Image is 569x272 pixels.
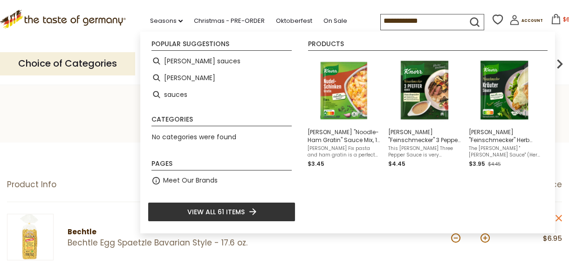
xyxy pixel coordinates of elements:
[488,161,501,168] span: $4.45
[469,56,542,169] a: Knorr Feinschmecker Krauter Sauce[PERSON_NAME] "Feinschmecker" Herb Cream Sauce Mix, 1.1 oz.The [...
[29,103,540,124] h1: Your Cart
[148,172,295,189] li: Meet Our Brands
[308,41,548,51] li: Products
[150,16,183,26] a: Seasons
[308,128,381,144] span: [PERSON_NAME] "Noodle-Ham Gratin" Sauce Mix, 1.1 oz
[7,180,285,190] div: Product Info
[469,145,542,158] span: The [PERSON_NAME] "[PERSON_NAME] Sauce" (Herb & Cream) is a very convenient way to flavor fish, m...
[187,207,245,217] span: View all 61 items
[550,54,569,73] img: next arrow
[194,16,265,26] a: Christmas - PRE-ORDER
[68,238,268,248] a: Bechtle Egg Spaetzle Bavarian Style - 17.6 oz.
[323,16,347,26] a: On Sale
[148,86,295,103] li: sauces
[310,56,378,124] img: Knorr Noddle-Ham Gratin Sauce Mix
[135,54,154,73] img: previous arrow
[388,128,461,144] span: [PERSON_NAME] "Feinschmecker" 3 Pepper Sauce Mix, 1.1 oz.
[68,226,268,238] div: Bechtle
[276,16,312,26] a: Oktoberfest
[163,175,218,186] a: Meet Our Brands
[152,132,236,142] span: No categories were found
[521,18,543,23] span: Account
[509,15,543,28] a: Account
[469,128,542,144] span: [PERSON_NAME] "Feinschmecker" Herb Cream Sauce Mix, 1.1 oz.
[148,202,295,222] li: View all 61 items
[151,41,292,51] li: Popular suggestions
[148,53,295,69] li: knorr sauces
[384,53,465,173] li: Knorr "Feinschmecker" 3 Pepper Sauce Mix, 1.1 oz.
[465,53,546,173] li: Knorr "Feinschmecker" Herb Cream Sauce Mix, 1.1 oz.
[7,214,54,260] img: Bechtle Egg Spaetzle Bavarian Style - 17.6 oz.
[140,32,555,233] div: Instant Search Results
[308,145,381,158] span: [PERSON_NAME] Fix pasta and ham gratin is a perfect combination of carefully balanced spices, her...
[472,56,539,124] img: Knorr Feinschmecker Krauter Sauce
[388,145,461,158] span: This [PERSON_NAME] Three Pepper Sauce is very convenient to add light and mild gravy with a peppe...
[151,116,292,126] li: Categories
[543,233,562,243] span: $6.95
[388,56,461,169] a: [PERSON_NAME] "Feinschmecker" 3 Pepper Sauce Mix, 1.1 oz.This [PERSON_NAME] Three Pepper Sauce is...
[308,56,381,169] a: Knorr Noddle-Ham Gratin Sauce Mix[PERSON_NAME] "Noodle-Ham Gratin" Sauce Mix, 1.1 oz[PERSON_NAME]...
[388,160,405,168] span: $4.45
[148,69,295,86] li: knorr
[308,160,324,168] span: $3.45
[304,53,384,173] li: Knorr "Noodle-Ham Gratin" Sauce Mix, 1.1 oz
[469,160,485,168] span: $3.95
[151,160,292,170] li: Pages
